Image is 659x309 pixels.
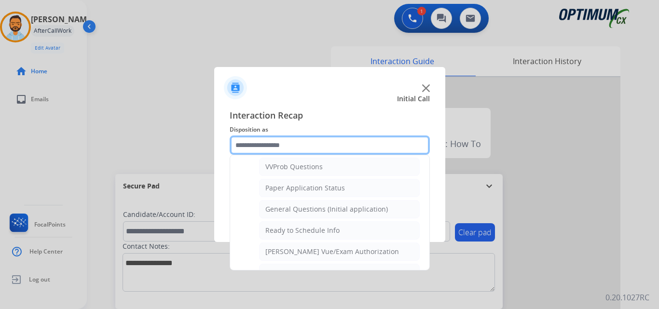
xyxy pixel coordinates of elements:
[265,226,340,235] div: Ready to Schedule Info
[265,204,388,214] div: General Questions (Initial application)
[224,76,247,99] img: contactIcon
[605,292,649,303] p: 0.20.1027RC
[230,124,430,135] span: Disposition as
[265,268,381,278] div: Extend Deadline (Initial application)
[265,162,323,172] div: VVProb Questions
[397,94,430,104] span: Initial Call
[230,108,430,124] span: Interaction Recap
[265,183,345,193] div: Paper Application Status
[265,247,399,256] div: [PERSON_NAME] Vue/Exam Authorization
